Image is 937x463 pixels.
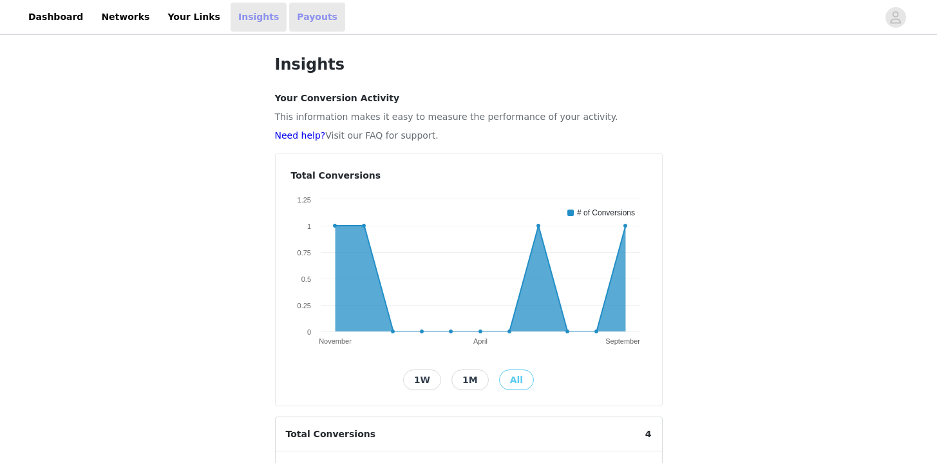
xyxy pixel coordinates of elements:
h1: Insights [275,53,663,76]
h4: Total Conversions [291,169,647,182]
a: Insights [231,3,287,32]
text: 1 [307,222,310,230]
a: Dashboard [21,3,91,32]
button: 1W [403,369,441,390]
div: avatar [889,7,902,28]
a: Payouts [289,3,345,32]
a: Your Links [160,3,228,32]
button: All [499,369,534,390]
text: April [473,337,487,345]
text: 1.25 [297,196,310,204]
text: 0.25 [297,302,310,310]
p: This information makes it easy to measure the performance of your activity. [275,110,663,124]
a: Need help? [275,130,326,141]
text: September [605,337,640,345]
text: 0 [307,328,310,336]
a: Networks [93,3,157,32]
text: # of Conversions [577,208,635,217]
button: 1M [451,369,489,390]
span: 4 [635,417,662,451]
text: 0.75 [297,249,310,257]
text: 0.5 [301,275,310,283]
span: Total Conversions [276,417,386,451]
text: November [319,337,352,345]
p: Visit our FAQ for support. [275,129,663,143]
h4: Your Conversion Activity [275,92,663,105]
